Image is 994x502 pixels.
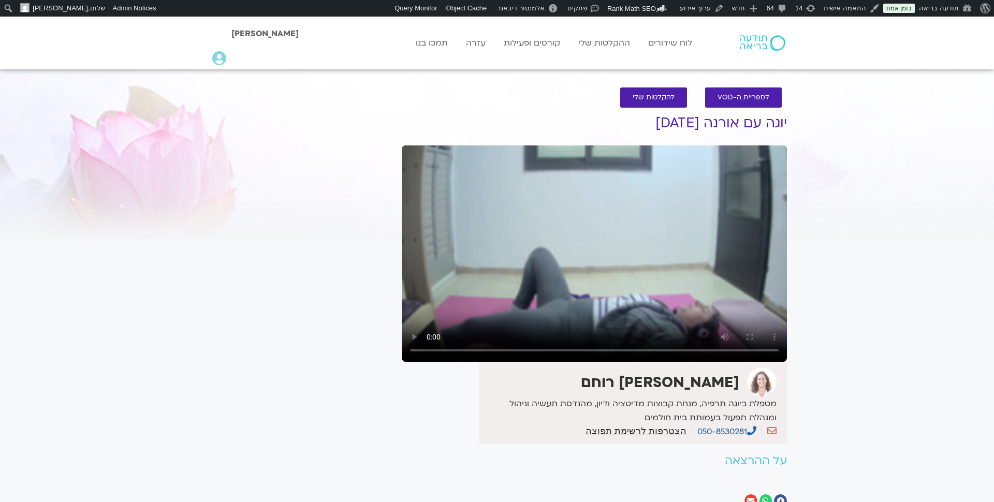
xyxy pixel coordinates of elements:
a: קורסים ופעילות [499,33,565,53]
span: Rank Math SEO [607,5,656,12]
span: [PERSON_NAME] [231,28,299,39]
a: לספריית ה-VOD [705,87,782,108]
a: ההקלטות שלי [573,33,635,53]
img: אורנה סמלסון רוחם [747,367,777,397]
strong: [PERSON_NAME] רוחם [581,373,739,392]
span: לספריית ה-VOD [718,94,769,101]
a: להקלטות שלי [620,87,687,108]
a: לוח שידורים [643,33,697,53]
span: להקלטות שלי [633,94,675,101]
a: הצטרפות לרשימת תפוצה [586,426,686,436]
p: מטפלת ביוגה תרפיה, מנחת קבוצות מדיטציה ודיון, מהנדסת תעשיה וניהול ומנהלת תפעול בעמותת בית חולמים [481,397,777,425]
img: תודעה בריאה [740,35,785,51]
h1: יוגה עם אורנה [DATE] [402,115,787,131]
a: תמכו בנו [411,33,453,53]
a: עזרה [461,33,491,53]
a: 050-8530281 [697,426,756,437]
span: [PERSON_NAME] [33,4,88,12]
h2: על ההרצאה [402,454,787,467]
a: בזמן אמת [883,4,915,13]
